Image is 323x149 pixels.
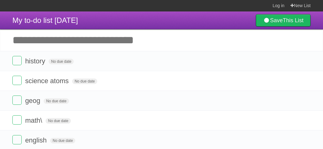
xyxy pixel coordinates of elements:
[25,117,44,124] : math\
[46,118,71,124] span: No due date
[12,96,22,105] label: Done
[50,138,75,143] span: No due date
[25,97,42,104] span: geog
[72,79,97,84] span: No due date
[12,135,22,144] label: Done
[12,115,22,125] label: Done
[44,98,69,104] span: No due date
[12,56,22,65] label: Done
[49,59,74,64] span: No due date
[12,16,78,24] span: My to-do list [DATE]
[25,136,48,144] span: english
[25,57,47,65] span: history
[25,77,70,85] span: science atoms
[256,14,311,27] a: SaveThis List
[12,76,22,85] label: Done
[283,17,303,23] b: This List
